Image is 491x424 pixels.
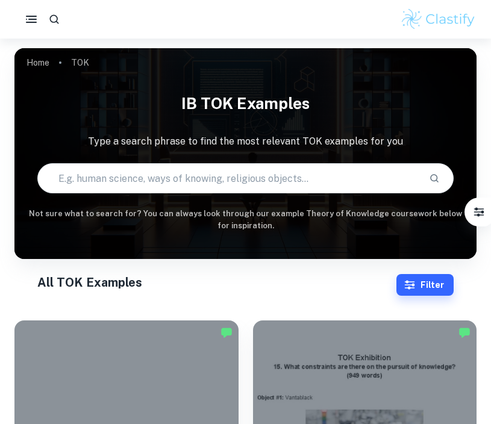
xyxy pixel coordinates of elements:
h1: IB TOK examples [14,87,477,120]
h1: All TOK Examples [37,273,396,291]
h6: Not sure what to search for? You can always look through our example Theory of Knowledge coursewo... [14,208,477,232]
img: Marked [458,326,471,338]
p: TOK [71,56,89,69]
p: Type a search phrase to find the most relevant TOK examples for you [14,134,477,149]
button: Filter [396,274,454,296]
input: E.g. human science, ways of knowing, religious objects... [38,161,419,195]
button: Search [424,168,445,189]
img: Marked [220,326,233,338]
a: Home [27,54,49,71]
img: Clastify logo [400,7,477,31]
button: Filter [467,200,491,224]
